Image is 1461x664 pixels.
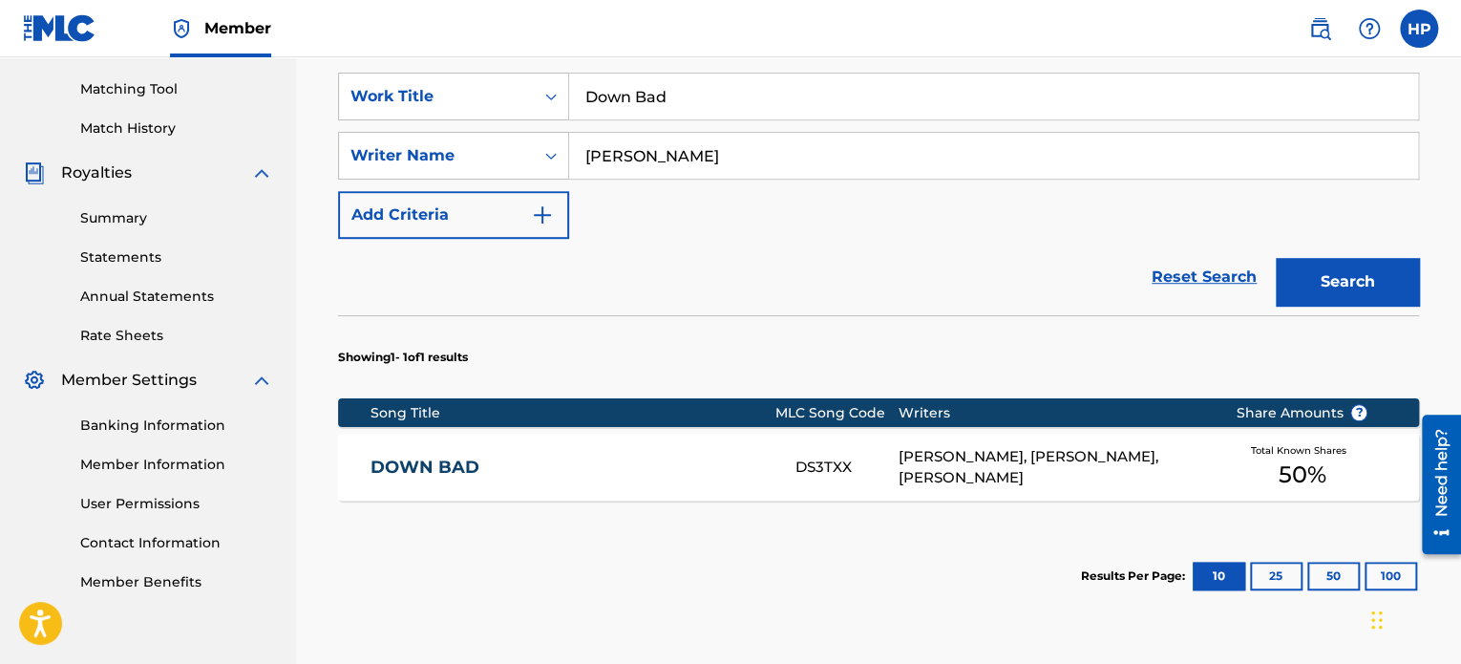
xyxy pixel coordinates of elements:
div: Help [1350,10,1388,48]
div: Writers [899,403,1207,423]
img: Royalties [23,161,46,184]
button: Search [1276,258,1419,306]
a: Member Benefits [80,572,273,592]
a: User Permissions [80,494,273,514]
button: 100 [1365,562,1417,590]
img: help [1358,17,1381,40]
p: Results Per Page: [1081,568,1190,585]
span: ? [1351,405,1366,420]
a: Banking Information [80,416,273,436]
div: Song Title [371,403,775,423]
div: DS3TXX [795,457,899,479]
div: MLC Song Code [775,403,899,423]
button: 10 [1193,562,1245,590]
div: [PERSON_NAME], [PERSON_NAME], [PERSON_NAME] [899,446,1207,489]
img: Member Settings [23,369,46,392]
button: 25 [1250,562,1302,590]
a: Statements [80,247,273,268]
iframe: Resource Center [1408,408,1461,562]
a: Contact Information [80,533,273,553]
img: Top Rightsholder [170,17,193,40]
div: Work Title [350,85,522,108]
img: MLC Logo [23,14,96,42]
img: search [1308,17,1331,40]
span: Member Settings [61,369,197,392]
form: Search Form [338,73,1419,315]
div: Drag [1371,591,1383,649]
a: Match History [80,118,273,139]
a: Reset Search [1142,256,1266,298]
div: User Menu [1400,10,1438,48]
a: Matching Tool [80,79,273,99]
img: expand [250,369,273,392]
span: Member [204,17,271,39]
div: Writer Name [350,144,522,167]
a: Annual Statements [80,287,273,307]
a: Summary [80,208,273,228]
img: expand [250,161,273,184]
a: DOWN BAD [371,457,770,479]
iframe: Chat Widget [1366,572,1461,664]
span: 50 % [1278,458,1325,492]
span: Royalties [61,161,132,184]
a: Member Information [80,455,273,475]
span: Share Amounts [1236,403,1367,423]
a: Rate Sheets [80,326,273,346]
span: Total Known Shares [1250,443,1353,458]
a: Public Search [1301,10,1339,48]
img: 9d2ae6d4665cec9f34b9.svg [531,203,554,226]
p: Showing 1 - 1 of 1 results [338,349,468,366]
button: 50 [1307,562,1360,590]
button: Add Criteria [338,191,569,239]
